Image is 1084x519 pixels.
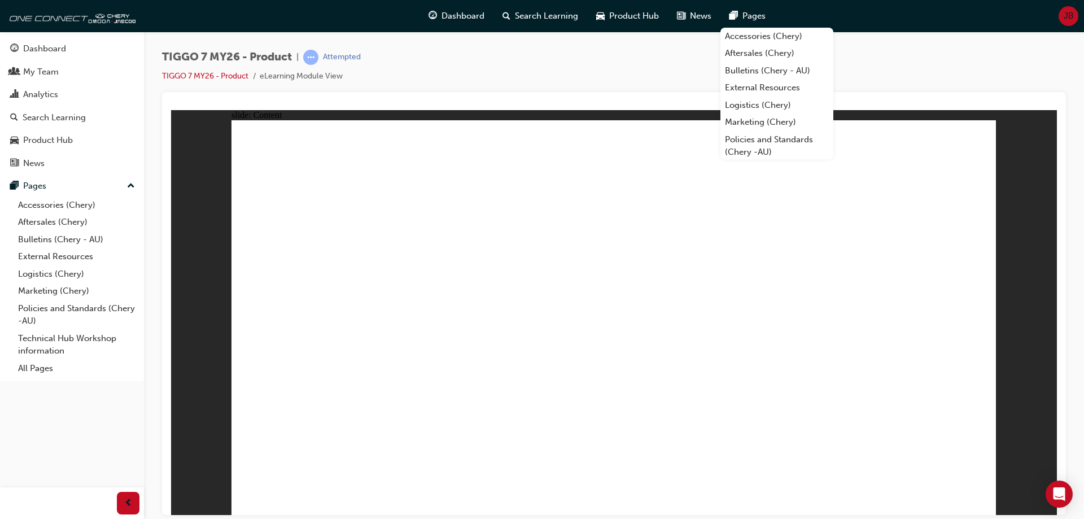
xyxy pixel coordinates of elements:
[323,52,361,63] div: Attempted
[493,5,587,28] a: search-iconSearch Learning
[127,179,135,194] span: up-icon
[23,157,45,170] div: News
[720,45,833,62] a: Aftersales (Chery)
[720,79,833,97] a: External Resources
[162,51,292,64] span: TIGGO 7 MY26 - Product
[5,176,139,197] button: Pages
[10,90,19,100] span: chart-icon
[720,97,833,114] a: Logistics (Chery)
[5,84,139,105] a: Analytics
[720,28,833,45] a: Accessories (Chery)
[10,67,19,77] span: people-icon
[10,181,19,191] span: pages-icon
[10,44,19,54] span: guage-icon
[14,300,139,330] a: Policies and Standards (Chery -AU)
[1046,481,1073,508] div: Open Intercom Messenger
[23,134,73,147] div: Product Hub
[502,9,510,23] span: search-icon
[596,9,605,23] span: car-icon
[296,51,299,64] span: |
[668,5,720,28] a: news-iconNews
[677,9,685,23] span: news-icon
[5,38,139,59] a: Dashboard
[587,5,668,28] a: car-iconProduct Hub
[5,107,139,128] a: Search Learning
[729,9,738,23] span: pages-icon
[14,360,139,377] a: All Pages
[23,180,46,193] div: Pages
[23,111,86,124] div: Search Learning
[23,88,58,101] div: Analytics
[10,136,19,146] span: car-icon
[124,496,133,511] span: prev-icon
[23,42,66,55] div: Dashboard
[5,62,139,82] a: My Team
[5,153,139,174] a: News
[419,5,493,28] a: guage-iconDashboard
[1059,6,1078,26] button: JB
[720,62,833,80] a: Bulletins (Chery - AU)
[14,213,139,231] a: Aftersales (Chery)
[742,10,766,23] span: Pages
[14,248,139,265] a: External Resources
[1064,10,1074,23] span: JB
[720,5,775,28] a: pages-iconPages
[14,197,139,214] a: Accessories (Chery)
[162,71,248,81] a: TIGGO 7 MY26 - Product
[5,36,139,176] button: DashboardMy TeamAnalyticsSearch LearningProduct HubNews
[609,10,659,23] span: Product Hub
[14,265,139,283] a: Logistics (Chery)
[10,113,18,123] span: search-icon
[429,9,437,23] span: guage-icon
[14,231,139,248] a: Bulletins (Chery - AU)
[260,70,343,83] li: eLearning Module View
[442,10,484,23] span: Dashboard
[23,66,59,78] div: My Team
[303,50,318,65] span: learningRecordVerb_ATTEMPT-icon
[720,131,833,161] a: Policies and Standards (Chery -AU)
[720,114,833,131] a: Marketing (Chery)
[5,130,139,151] a: Product Hub
[6,5,135,27] img: oneconnect
[515,10,578,23] span: Search Learning
[10,159,19,169] span: news-icon
[690,10,711,23] span: News
[14,330,139,360] a: Technical Hub Workshop information
[14,282,139,300] a: Marketing (Chery)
